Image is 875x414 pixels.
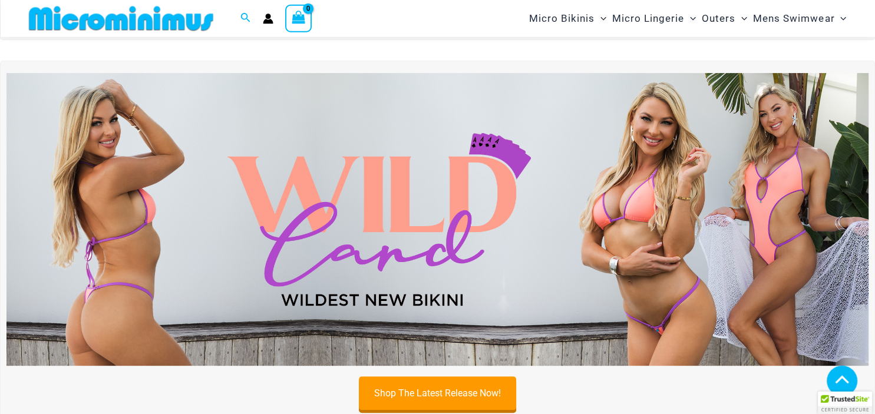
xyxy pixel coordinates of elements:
[612,4,684,34] span: Micro Lingerie
[684,4,696,34] span: Menu Toggle
[285,5,312,32] a: View Shopping Cart, empty
[526,4,609,34] a: Micro BikinisMenu ToggleMenu Toggle
[753,4,834,34] span: Mens Swimwear
[818,392,872,414] div: TrustedSite Certified
[699,4,750,34] a: OutersMenu ToggleMenu Toggle
[735,4,747,34] span: Menu Toggle
[595,4,606,34] span: Menu Toggle
[702,4,735,34] span: Outers
[6,73,869,366] img: Wild Card Neon Bliss Bikini
[834,4,846,34] span: Menu Toggle
[240,11,251,26] a: Search icon link
[524,2,851,35] nav: Site Navigation
[529,4,595,34] span: Micro Bikinis
[609,4,699,34] a: Micro LingerieMenu ToggleMenu Toggle
[263,14,273,24] a: Account icon link
[750,4,849,34] a: Mens SwimwearMenu ToggleMenu Toggle
[359,376,516,410] a: Shop The Latest Release Now!
[24,5,218,32] img: MM SHOP LOGO FLAT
